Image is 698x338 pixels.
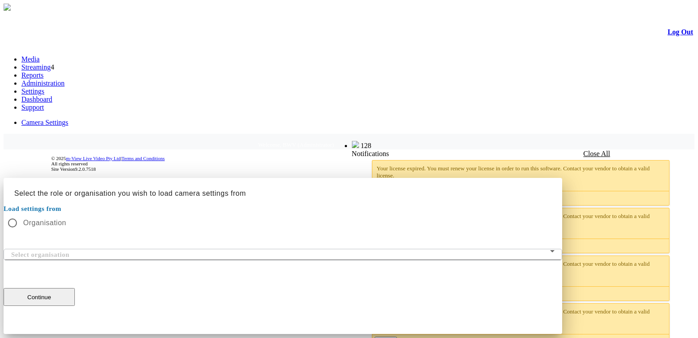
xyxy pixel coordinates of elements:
div: © 2025 | All rights reserved [51,156,693,172]
span: 128 [361,142,371,149]
a: Terms and Conditions [122,156,165,161]
a: Camera Settings [21,119,68,126]
img: bell25.png [352,141,359,148]
a: Close All [584,150,610,157]
label: Organisation [21,218,66,228]
a: Administration [21,79,65,87]
a: Streaming [21,63,51,71]
div: Your license expired. You must renew your license in order to run this software. Contact your ven... [377,165,665,186]
mat-label: Load settings from [4,205,61,212]
a: Reports [21,71,44,79]
a: Support [21,103,44,111]
a: Settings [21,87,45,95]
a: Media [21,55,40,63]
span: 4 [51,63,54,71]
a: m-View Live Video Pty Ltd [66,156,121,161]
h2: Select the role or organisation you wish to load camera settings from [4,178,562,203]
span: Welcome, BWV (Administrator) [258,141,334,148]
mat-label: Select organisation [11,251,69,258]
div: Notifications [352,150,676,158]
div: Site Version [51,166,693,172]
a: Dashboard [21,95,52,103]
span: 9.2.0.7518 [75,166,96,172]
button: Continue [4,288,75,306]
img: arrow-3.png [4,4,11,11]
mat-radio-group: Select an option [4,214,562,232]
img: DigiCert Secured Site Seal [9,151,45,177]
a: Log Out [668,28,693,36]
